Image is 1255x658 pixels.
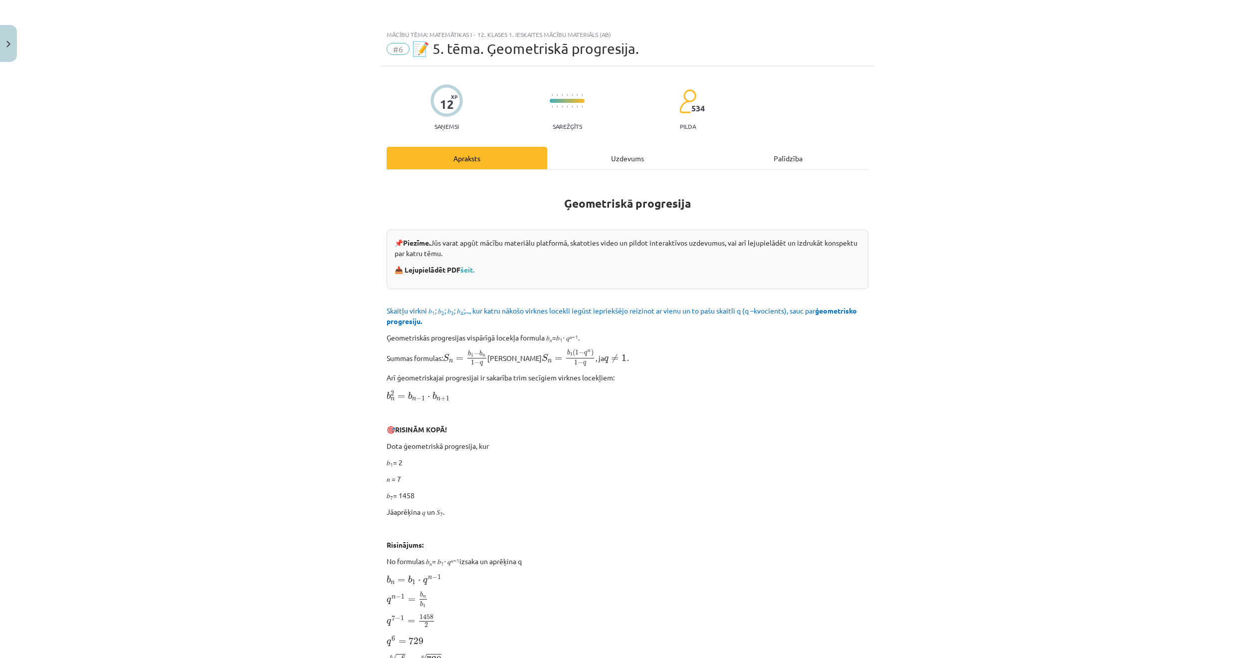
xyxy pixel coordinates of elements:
span: − [578,360,583,365]
p: 𝑏 = 1458 [387,490,868,501]
span: 1 [575,350,579,355]
span: b [408,576,412,583]
p: 📌 Jūs varat apgūt mācību materiālu platformā, skatoties video un pildot interaktīvos uzdevumus, v... [395,238,860,259]
span: 1 [412,580,416,585]
span: n [482,354,485,357]
img: icon-short-line-57e1e144782c952c97e751825c79c345078a6d821885a25fce030b3d8c18986b.svg [552,94,553,96]
span: b [387,576,391,583]
span: b [479,350,482,356]
span: n [436,397,440,401]
span: − [396,594,401,599]
span: + [440,396,446,401]
img: icon-short-line-57e1e144782c952c97e751825c79c345078a6d821885a25fce030b3d8c18986b.svg [572,105,573,108]
div: Mācību tēma: Matemātikas i - 12. klases 1. ieskaites mācību materiāls (ab) [387,31,868,38]
strong: Piezīme. [403,238,430,247]
sub: 2 [441,309,444,317]
p: 𝑛 = 7 [387,474,868,484]
span: b [420,601,423,607]
span: b [432,392,436,399]
img: icon-short-line-57e1e144782c952c97e751825c79c345078a6d821885a25fce030b3d8c18986b.svg [552,105,553,108]
img: icon-short-line-57e1e144782c952c97e751825c79c345078a6d821885a25fce030b3d8c18986b.svg [582,105,583,108]
span: q [604,356,609,363]
div: Palīdzība [708,147,868,169]
span: 1. [622,354,629,361]
span: = [398,579,405,583]
p: Summas formulas: [PERSON_NAME] , ja [387,349,868,366]
p: Sarežģīts [553,123,582,130]
span: 1 [471,353,473,356]
p: Saņemsi [430,123,463,130]
p: Arī ģeometriskajai progresijai ir sakarība trim secīgiem virknes locekļiem: [387,372,868,383]
span: 7 [392,615,395,621]
span: − [579,350,584,355]
span: n [449,359,453,363]
span: 1 [423,604,425,607]
sub: 7 [390,494,393,501]
sub: 1 [432,309,435,317]
span: q [583,361,586,366]
a: šeit. [460,265,474,274]
span: 1 [446,396,449,401]
img: icon-short-line-57e1e144782c952c97e751825c79c345078a6d821885a25fce030b3d8c18986b.svg [567,105,568,108]
img: icon-close-lesson-0947bae3869378f0d4975bcd49f059093ad1ed9edebbc8119c70593378902aed.svg [6,41,10,47]
span: q [387,640,391,646]
span: n [391,398,395,401]
span: b [387,392,391,399]
span: 1 [401,594,405,599]
span: 6 [392,636,395,641]
span: q [387,598,391,604]
span: = [398,395,405,399]
span: − [395,616,401,621]
img: icon-short-line-57e1e144782c952c97e751825c79c345078a6d821885a25fce030b3d8c18986b.svg [567,94,568,96]
span: 729 [409,637,423,645]
span: q [584,352,587,356]
span: 1 [471,360,474,365]
span: − [474,360,480,365]
span: ( [573,349,575,357]
span: 📝 5. tēma. Ģeometriskā progresija. [412,40,639,57]
span: ≠ [611,354,619,363]
img: icon-short-line-57e1e144782c952c97e751825c79c345078a6d821885a25fce030b3d8c18986b.svg [557,94,558,96]
sub: 7 [440,510,443,518]
sub: 4 [460,309,463,317]
span: b [468,350,471,356]
span: 1 [570,352,573,356]
sup: 𝑛−1 [570,333,578,340]
sub: 𝑛 [429,560,432,567]
p: Dota ģeometriskā progresija, kur [387,441,868,451]
img: icon-short-line-57e1e144782c952c97e751825c79c345078a6d821885a25fce030b3d8c18986b.svg [582,94,583,96]
sup: 𝑛−1 [451,557,459,564]
span: n [412,397,416,401]
img: icon-short-line-57e1e144782c952c97e751825c79c345078a6d821885a25fce030b3d8c18986b.svg [562,105,563,108]
img: students-c634bb4e5e11cddfef0936a35e636f08e4e9abd3cc4e673bd6f9a4125e45ecb1.svg [679,89,696,114]
span: − [432,575,437,580]
span: 1 [574,360,578,365]
span: n [391,581,395,585]
img: icon-short-line-57e1e144782c952c97e751825c79c345078a6d821885a25fce030b3d8c18986b.svg [577,105,578,108]
sub: 𝑛 [550,336,552,343]
span: ) [591,349,594,357]
span: 534 [691,104,705,113]
span: q [423,578,427,585]
sub: 1 [441,560,444,567]
img: icon-short-line-57e1e144782c952c97e751825c79c345078a6d821885a25fce030b3d8c18986b.svg [577,94,578,96]
span: n [392,596,396,599]
span: q [480,361,483,366]
b: Risinājums: [387,540,423,549]
span: = [456,357,463,361]
div: 12 [440,97,454,111]
span: ⋅ [418,580,420,583]
span: n [428,576,432,580]
span: XP [451,94,457,99]
span: q [387,619,391,626]
span: 1 [437,575,441,580]
p: Jāaprēķina 𝑞 un 𝑆 . [387,507,868,517]
span: b [567,350,570,355]
span: − [474,351,479,356]
span: = [408,620,415,624]
b: Ģeometriskā progresija [564,196,691,211]
span: 1 [421,396,425,401]
span: b [408,392,412,399]
p: 𝑏 = 2 [387,457,868,468]
sub: 3 [451,309,454,317]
